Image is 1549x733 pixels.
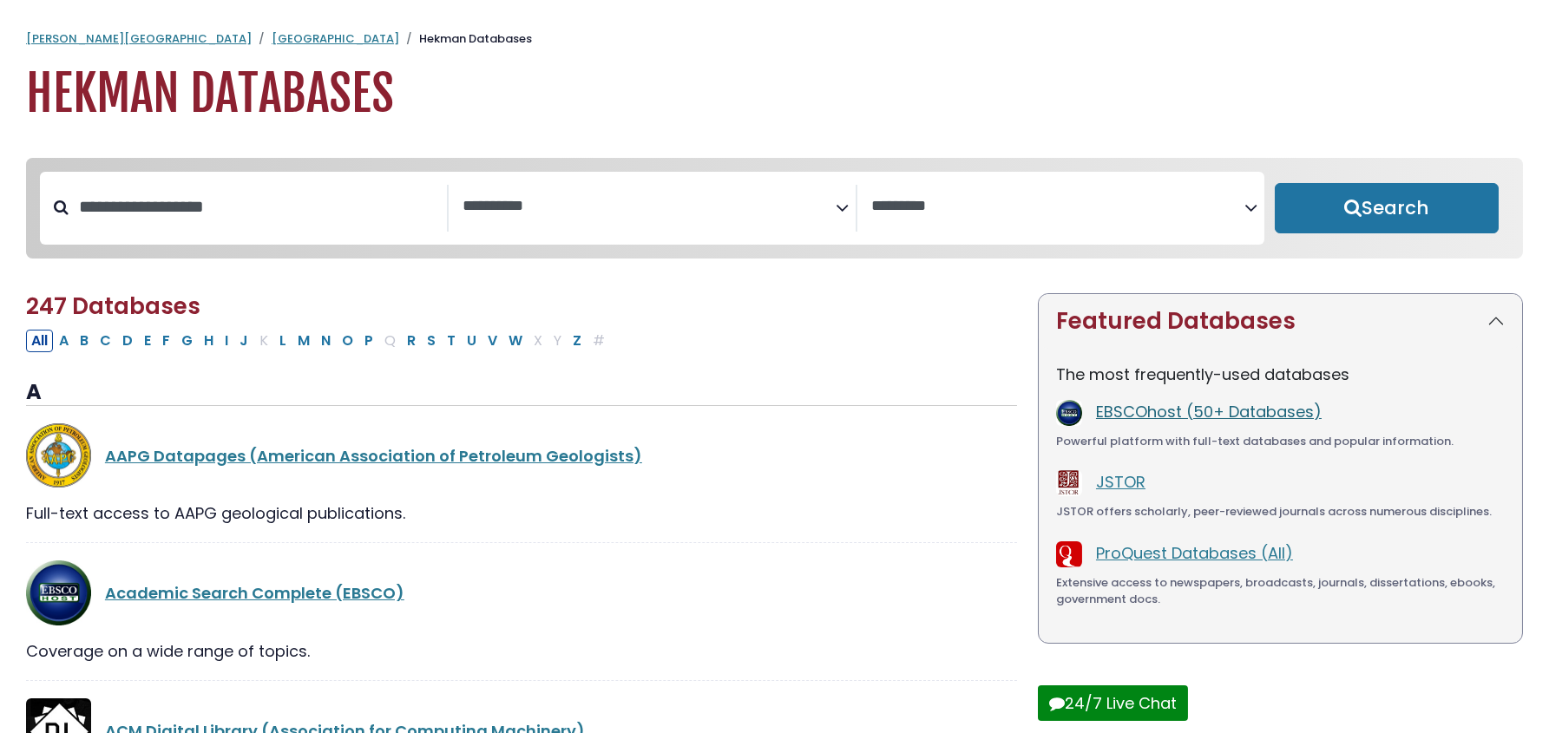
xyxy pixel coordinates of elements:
div: Powerful platform with full-text databases and popular information. [1056,433,1505,450]
h3: A [26,380,1017,406]
button: Filter Results B [75,330,94,352]
button: Filter Results A [54,330,74,352]
div: Extensive access to newspapers, broadcasts, journals, dissertations, ebooks, government docs. [1056,574,1505,608]
input: Search database by title or keyword [69,193,447,221]
button: Featured Databases [1039,294,1522,349]
button: Submit for Search Results [1275,183,1499,233]
div: Coverage on a wide range of topics. [26,639,1017,663]
nav: Search filters [26,158,1523,259]
button: Filter Results W [503,330,528,352]
a: Academic Search Complete (EBSCO) [105,582,404,604]
button: Filter Results S [422,330,441,352]
p: The most frequently-used databases [1056,363,1505,386]
div: Alpha-list to filter by first letter of database name [26,329,612,350]
a: ProQuest Databases (All) [1096,542,1293,564]
button: All [26,330,53,352]
button: Filter Results J [234,330,253,352]
button: Filter Results T [442,330,461,352]
textarea: Search [871,198,1244,216]
button: Filter Results R [402,330,421,352]
button: 24/7 Live Chat [1038,685,1188,721]
a: EBSCOhost (50+ Databases) [1096,401,1322,422]
button: Filter Results L [274,330,292,352]
div: Full-text access to AAPG geological publications. [26,501,1017,525]
button: Filter Results U [462,330,482,352]
a: AAPG Datapages (American Association of Petroleum Geologists) [105,445,642,467]
a: JSTOR [1096,471,1145,493]
a: [GEOGRAPHIC_DATA] [272,30,399,47]
button: Filter Results C [95,330,116,352]
li: Hekman Databases [399,30,532,48]
button: Filter Results F [157,330,175,352]
h1: Hekman Databases [26,65,1523,123]
textarea: Search [463,198,836,216]
button: Filter Results G [176,330,198,352]
a: [PERSON_NAME][GEOGRAPHIC_DATA] [26,30,252,47]
button: Filter Results I [220,330,233,352]
div: JSTOR offers scholarly, peer-reviewed journals across numerous disciplines. [1056,503,1505,520]
button: Filter Results O [337,330,358,352]
nav: breadcrumb [26,30,1523,48]
button: Filter Results H [199,330,219,352]
span: 247 Databases [26,291,200,322]
button: Filter Results N [316,330,336,352]
button: Filter Results P [359,330,378,352]
button: Filter Results Z [568,330,587,352]
button: Filter Results E [139,330,156,352]
button: Filter Results D [117,330,138,352]
button: Filter Results M [292,330,315,352]
button: Filter Results V [482,330,502,352]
